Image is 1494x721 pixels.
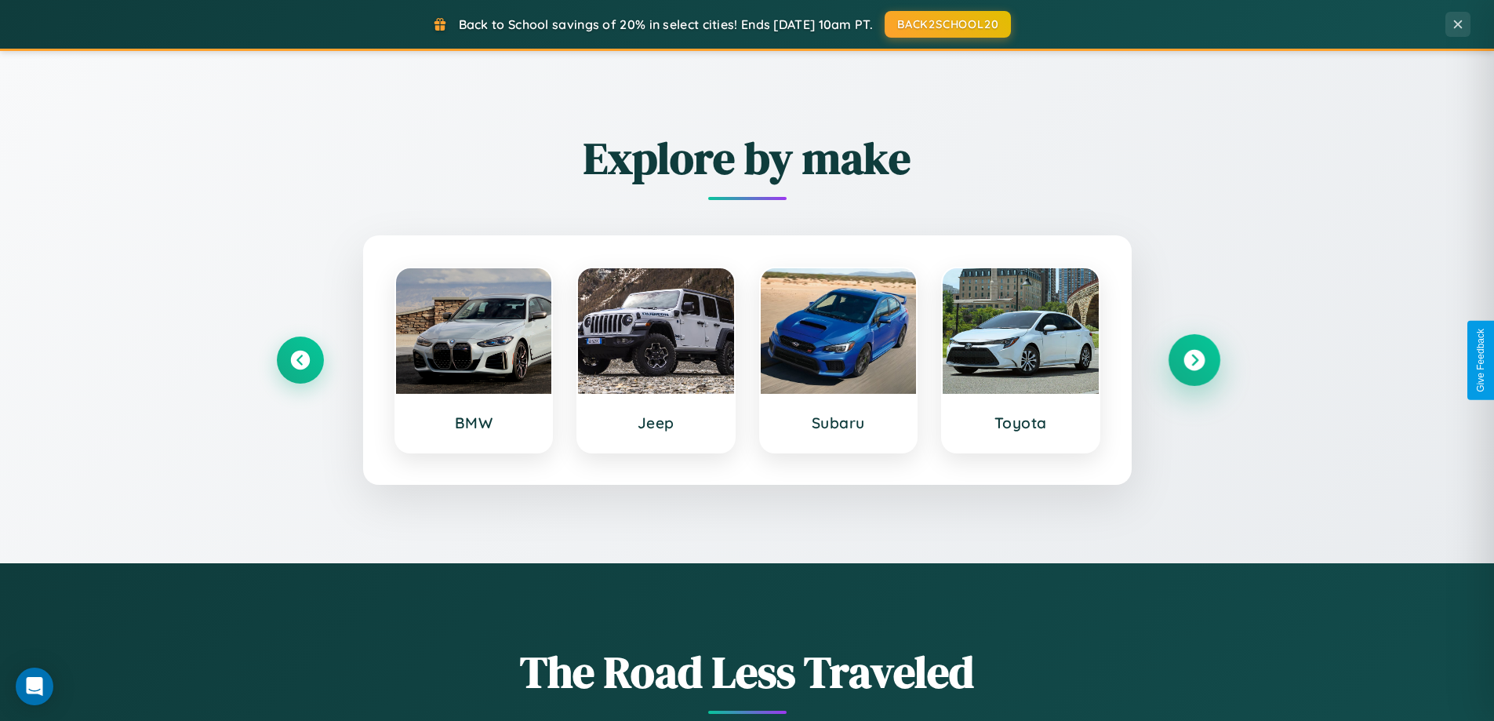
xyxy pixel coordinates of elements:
div: Open Intercom Messenger [16,668,53,705]
div: Give Feedback [1475,329,1486,392]
h1: The Road Less Traveled [277,642,1218,702]
h3: BMW [412,413,536,432]
h2: Explore by make [277,128,1218,188]
h3: Subaru [776,413,901,432]
h3: Toyota [958,413,1083,432]
button: BACK2SCHOOL20 [885,11,1011,38]
h3: Jeep [594,413,718,432]
span: Back to School savings of 20% in select cities! Ends [DATE] 10am PT. [459,16,873,32]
